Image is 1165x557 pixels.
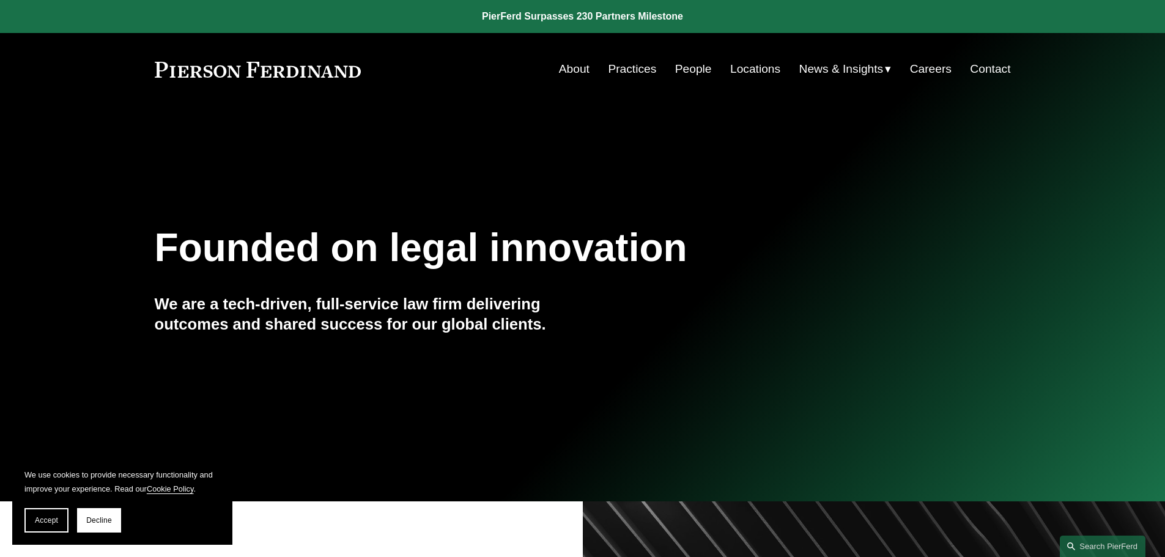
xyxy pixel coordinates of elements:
[730,57,780,81] a: Locations
[35,516,58,525] span: Accept
[155,226,868,270] h1: Founded on legal innovation
[24,468,220,496] p: We use cookies to provide necessary functionality and improve your experience. Read our .
[155,294,583,334] h4: We are a tech-driven, full-service law firm delivering outcomes and shared success for our global...
[675,57,712,81] a: People
[12,456,232,545] section: Cookie banner
[1060,536,1145,557] a: Search this site
[77,508,121,533] button: Decline
[910,57,952,81] a: Careers
[608,57,656,81] a: Practices
[147,484,194,493] a: Cookie Policy
[24,508,68,533] button: Accept
[799,57,892,81] a: folder dropdown
[970,57,1010,81] a: Contact
[799,59,884,80] span: News & Insights
[559,57,590,81] a: About
[86,516,112,525] span: Decline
